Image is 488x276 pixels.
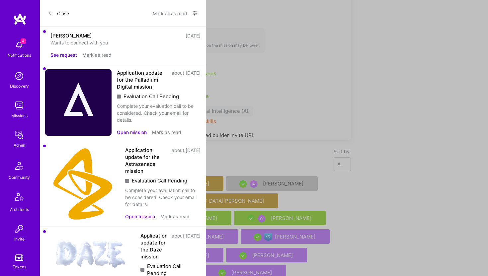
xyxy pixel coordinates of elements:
img: Company Logo [45,69,112,136]
div: Application update for the Palladium Digital mission [117,69,168,90]
div: Complete your evaluation call to be considered. Check your email for details. [125,187,201,208]
img: tokens [15,254,23,261]
div: Architects [10,206,29,213]
button: Mark all as read [153,8,187,19]
div: Evaluation Call Pending [117,93,201,100]
div: Discovery [10,83,29,90]
button: Open mission [125,213,155,220]
div: about [DATE] [172,232,201,260]
img: teamwork [13,99,26,112]
img: logo [13,13,27,25]
img: Company Logo [45,232,135,274]
div: Community [9,174,30,181]
img: Company Logo [45,147,120,221]
img: admin teamwork [13,128,26,142]
img: discovery [13,69,26,83]
div: Invite [14,236,25,242]
div: Wants to connect with you [50,39,201,46]
div: about [DATE] [172,147,201,174]
img: bell [13,38,26,52]
button: Mark as read [152,129,181,136]
div: Missions [11,112,28,119]
button: Mark as read [160,213,190,220]
div: [PERSON_NAME] [50,32,92,39]
div: Application update for the Daze mission [140,232,168,260]
button: Close [48,8,69,19]
div: about [DATE] [172,69,201,90]
div: Admin [14,142,25,149]
img: Invite [13,222,26,236]
button: Open mission [117,129,147,136]
div: Evaluation Call Pending [125,177,201,184]
button: See request [50,51,77,58]
span: 4 [21,38,26,44]
div: Notifications [8,52,31,59]
div: Tokens [13,263,26,270]
div: [DATE] [186,32,201,39]
div: Application update for the Astrazeneca mission [125,147,168,174]
img: Community [11,158,27,174]
img: Architects [11,190,27,206]
button: Mark as read [82,51,112,58]
div: Complete your evaluation call to be considered. Check your email for details. [117,103,201,123]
